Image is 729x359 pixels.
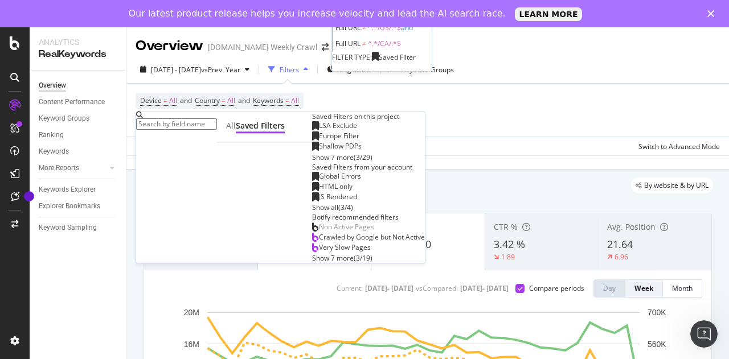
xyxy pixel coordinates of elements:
[354,253,372,263] div: ( 3 / 19 )
[607,221,656,232] span: Avg. Position
[238,96,250,105] span: and
[39,96,105,108] div: Content Performance
[39,80,118,92] a: Overview
[129,8,506,19] div: Our latest product release helps you increase velocity and lead the AI search race.
[24,191,34,201] div: Tooltip anchor
[253,96,284,105] span: Keywords
[494,221,518,232] span: CTR %
[362,23,366,32] span: ≠
[319,222,374,232] span: Non Active Pages
[379,52,416,62] span: Saved Filter
[184,340,199,349] text: 16M
[136,36,203,56] div: Overview
[39,96,118,108] a: Content Performance
[416,283,458,293] div: vs Compared :
[39,129,118,141] a: Ranking
[39,48,117,61] div: RealKeywords
[335,39,361,48] span: Full URL
[603,283,616,293] div: Day
[319,192,357,201] span: JS Rendered
[707,10,719,17] div: Close
[319,171,361,181] span: Global Errors
[365,283,413,293] div: [DATE] - [DATE]
[672,283,693,293] div: Month
[291,93,299,109] span: All
[319,131,359,141] span: Europe Filter
[615,252,628,262] div: 6.96
[39,113,89,125] div: Keyword Groups
[593,279,625,298] button: Day
[322,60,376,79] button: Segments
[634,283,653,293] div: Week
[607,237,633,251] span: 21.64
[312,112,425,121] div: Saved Filters on this project
[368,39,401,48] span: ^.*/CA/.*$
[39,113,118,125] a: Keyword Groups
[39,80,66,92] div: Overview
[39,184,96,196] div: Keywords Explorer
[285,96,289,105] span: =
[339,65,371,75] span: Segments
[39,222,97,234] div: Keyword Sampling
[39,162,107,174] a: More Reports
[319,242,371,252] span: Very Slow Pages
[39,184,118,196] a: Keywords Explorer
[312,253,354,263] div: Show 7 more
[312,152,354,162] div: Show 7 more
[222,96,226,105] span: =
[362,39,366,48] span: ≠
[184,308,199,317] text: 20M
[136,60,254,79] button: [DATE] - [DATE]vsPrev. Year
[515,7,583,21] a: LEARN MORE
[501,252,515,262] div: 1.89
[312,203,338,213] div: Show all
[337,283,363,293] div: Current:
[644,182,708,189] span: By website & by URL
[319,142,362,151] span: Shallow PDPs
[140,96,162,105] span: Device
[163,96,167,105] span: =
[648,308,666,317] text: 700K
[180,96,192,105] span: and
[332,52,372,62] span: FILTER TYPE:
[634,137,720,155] button: Switch to Advanced Mode
[319,232,425,242] span: Crawled by Google but Not Active
[208,42,317,53] div: [DOMAIN_NAME] Weekly Crawl
[226,120,236,131] div: All
[401,23,413,32] span: and
[319,181,353,191] span: HTML only
[201,65,240,75] span: vs Prev. Year
[39,129,64,141] div: Ranking
[264,60,313,79] button: Filters
[638,142,720,151] div: Switch to Advanced Mode
[312,213,425,222] div: Botify recommended filters
[494,237,525,251] span: 3.42 %
[151,65,201,75] span: [DATE] - [DATE]
[648,340,666,349] text: 560K
[236,120,285,131] div: Saved Filters
[39,36,117,48] div: Analytics
[39,200,100,212] div: Explorer Bookmarks
[136,118,217,130] input: Search by field name
[39,162,79,174] div: More Reports
[631,178,713,193] div: legacy label
[354,152,372,162] div: ( 3 / 29 )
[335,23,361,32] span: Full URL
[312,162,425,172] div: Saved Filters from your account
[663,279,702,298] button: Month
[280,65,299,75] div: Filters
[39,146,69,158] div: Keywords
[368,23,401,32] span: ^.*/US/.*$
[690,320,718,348] iframe: Intercom live chat
[460,283,509,293] div: [DATE] - [DATE]
[39,222,118,234] a: Keyword Sampling
[39,200,118,212] a: Explorer Bookmarks
[169,93,177,109] span: All
[227,93,235,109] span: All
[195,96,220,105] span: Country
[319,121,357,130] span: LSA Exclude
[625,279,663,298] button: Week
[529,283,584,293] div: Compare periods
[322,43,329,51] div: arrow-right-arrow-left
[338,203,353,213] div: ( 3 / 4 )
